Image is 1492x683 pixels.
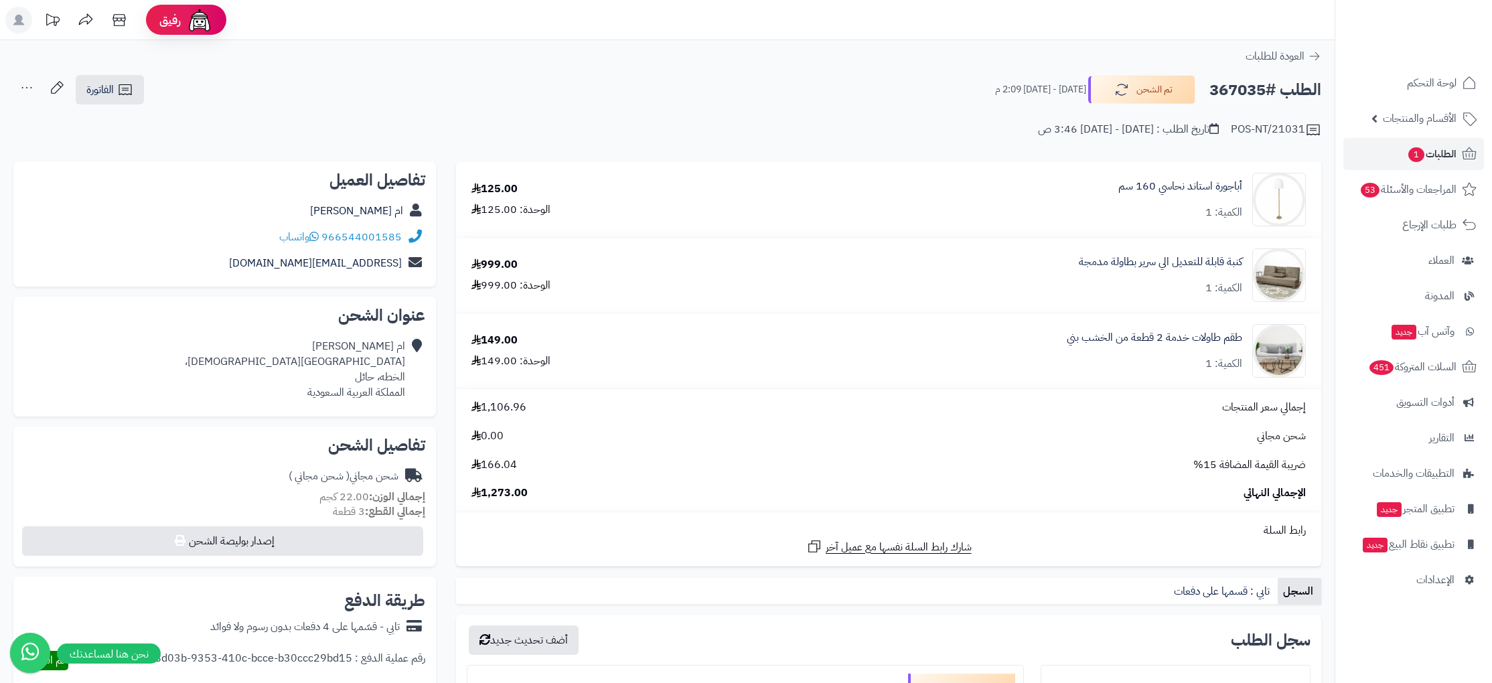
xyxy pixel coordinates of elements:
div: الكمية: 1 [1205,205,1242,220]
a: وآتس آبجديد [1343,315,1484,348]
span: شارك رابط السلة نفسها مع عميل آخر [826,540,972,555]
a: تحديثات المنصة [35,7,69,37]
a: العودة للطلبات [1246,48,1321,64]
div: الكمية: 1 [1205,281,1242,296]
span: طلبات الإرجاع [1402,216,1457,234]
div: رابط السلة [461,523,1316,538]
span: إجمالي سعر المنتجات [1222,400,1306,415]
span: 1,273.00 [471,485,528,501]
a: المراجعات والأسئلة53 [1343,173,1484,206]
div: POS-NT/21031 [1231,122,1321,138]
small: 3 قطعة [333,504,425,520]
a: شارك رابط السلة نفسها مع عميل آخر [806,538,972,555]
div: 999.00 [471,257,518,273]
img: ai-face.png [186,7,213,33]
div: الوحدة: 149.00 [471,354,550,369]
h2: طريقة الدفع [344,593,425,609]
div: الكمية: 1 [1205,356,1242,372]
button: تم الشحن [1088,76,1195,104]
a: واتساب [279,229,319,245]
span: وآتس آب [1390,322,1454,341]
span: الأقسام والمنتجات [1383,109,1457,128]
span: 1 [1408,147,1424,162]
div: الوحدة: 999.00 [471,278,550,293]
a: أباجورة استاند نحاسي 160 سم [1118,179,1242,194]
div: رقم عملية الدفع : 8ee8d03b-9353-410c-bcce-b30ccc29bd15 [136,651,425,670]
span: جديد [1363,538,1388,552]
a: تطبيق المتجرجديد [1343,493,1484,525]
a: أدوات التسويق [1343,386,1484,419]
a: التطبيقات والخدمات [1343,457,1484,489]
h3: سجل الطلب [1231,632,1311,648]
div: شحن مجاني [289,469,398,484]
span: تطبيق المتجر [1375,500,1454,518]
span: السلات المتروكة [1368,358,1457,376]
span: جديد [1377,502,1402,517]
small: [DATE] - [DATE] 2:09 م [995,83,1086,96]
a: السلات المتروكة451 [1343,351,1484,383]
span: العودة للطلبات [1246,48,1304,64]
h2: تفاصيل الشحن [24,437,425,453]
span: التطبيقات والخدمات [1373,464,1454,483]
span: لوحة التحكم [1407,74,1457,92]
button: أضف تحديث جديد [469,625,579,655]
a: تطبيق نقاط البيعجديد [1343,528,1484,560]
span: الإعدادات [1416,571,1454,589]
span: جديد [1392,325,1416,339]
span: التقارير [1429,429,1454,447]
a: المدونة [1343,280,1484,312]
span: 53 [1361,183,1379,198]
img: 1747810535-1-90x90.jpg [1253,248,1305,302]
a: لوحة التحكم [1343,67,1484,99]
span: أدوات التسويق [1396,393,1454,412]
span: المراجعات والأسئلة [1359,180,1457,199]
div: ام [PERSON_NAME] [GEOGRAPHIC_DATA][DEMOGRAPHIC_DATA]، الخطه، حائل المملكة العربية السعودية [185,339,405,400]
button: إصدار بوليصة الشحن [22,526,423,556]
strong: إجمالي القطع: [365,504,425,520]
img: logo-2.png [1401,37,1479,66]
a: طلبات الإرجاع [1343,209,1484,241]
span: الطلبات [1407,145,1457,163]
span: ضريبة القيمة المضافة 15% [1193,457,1306,473]
a: الطلبات1 [1343,138,1484,170]
img: 1707638885-220202011034-90x90.jpg [1253,173,1305,226]
h2: عنوان الشحن [24,307,425,323]
a: التقارير [1343,422,1484,454]
div: الوحدة: 125.00 [471,202,550,218]
div: تاريخ الطلب : [DATE] - [DATE] 3:46 ص [1038,122,1219,137]
span: رفيق [159,12,181,28]
a: تابي : قسمها على دفعات [1169,578,1278,605]
span: 1,106.96 [471,400,526,415]
span: شحن مجاني [1257,429,1306,444]
span: العملاء [1428,251,1454,270]
h2: تفاصيل العميل [24,172,425,188]
a: الإعدادات [1343,564,1484,596]
span: المدونة [1425,287,1454,305]
a: كنبة قابلة للتعديل الي سرير بطاولة مدمجة [1079,254,1242,270]
a: الفاتورة [76,75,144,104]
small: 22.00 كجم [319,489,425,505]
span: 451 [1369,360,1394,375]
div: تابي - قسّمها على 4 دفعات بدون رسوم ولا فوائد [210,619,400,635]
img: 1751710960-1-90x90.png [1253,324,1305,378]
span: 166.04 [471,457,517,473]
div: 125.00 [471,181,518,197]
a: 966544001585 [321,229,402,245]
span: تطبيق نقاط البيع [1361,535,1454,554]
div: 149.00 [471,333,518,348]
span: 0.00 [471,429,504,444]
span: الفاتورة [86,82,114,98]
a: [EMAIL_ADDRESS][DOMAIN_NAME] [229,255,402,271]
a: ام [PERSON_NAME] [310,203,403,219]
h2: الطلب #367035 [1209,76,1321,104]
a: السجل [1278,578,1321,605]
a: العملاء [1343,244,1484,277]
a: طقم طاولات خدمة 2 قطعة من الخشب بني [1067,330,1242,346]
strong: إجمالي الوزن: [369,489,425,505]
span: ( شحن مجاني ) [289,468,350,484]
span: الإجمالي النهائي [1244,485,1306,501]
